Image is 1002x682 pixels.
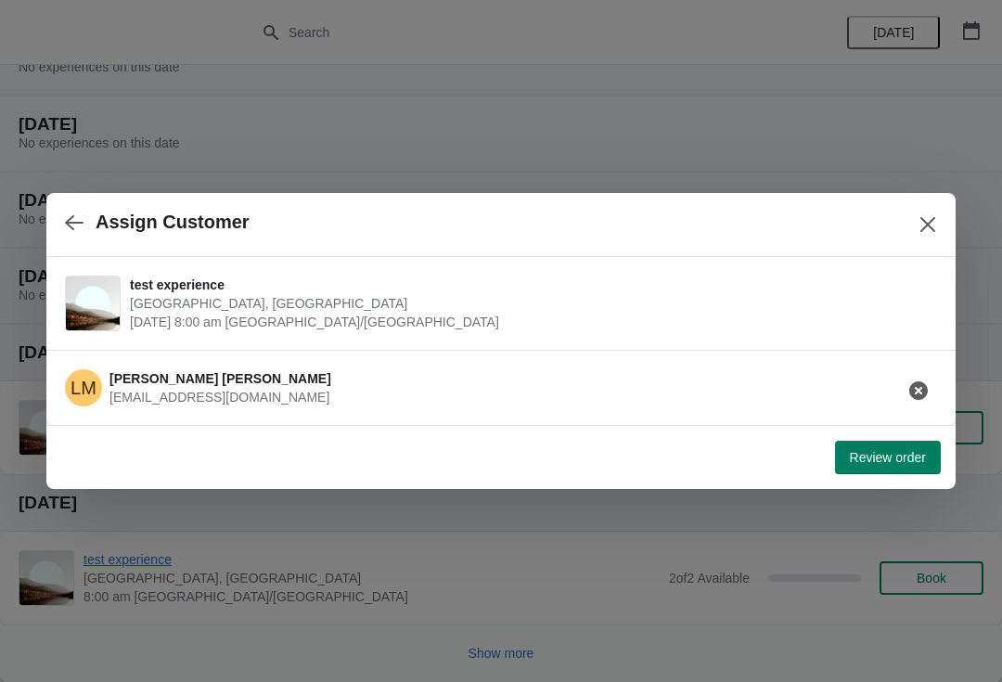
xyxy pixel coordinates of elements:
[130,276,928,294] span: test experience
[130,313,928,331] span: [DATE] 8:00 am [GEOGRAPHIC_DATA]/[GEOGRAPHIC_DATA]
[835,441,941,474] button: Review order
[66,277,120,330] img: test experience | Heronswood Gardens & Nursery, Latrobe Parade, Dromana VIC, Australia | October ...
[850,450,926,465] span: Review order
[109,390,329,405] span: [EMAIL_ADDRESS][DOMAIN_NAME]
[96,212,250,233] h2: Assign Customer
[65,369,102,406] span: Lucy
[71,378,96,398] text: LM
[130,294,928,313] span: [GEOGRAPHIC_DATA], [GEOGRAPHIC_DATA]
[911,208,944,241] button: Close
[109,371,331,386] span: [PERSON_NAME] [PERSON_NAME]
